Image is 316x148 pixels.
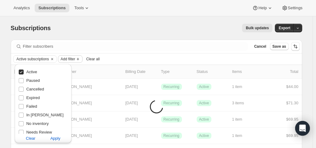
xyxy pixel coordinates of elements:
[26,121,49,126] span: No inventory
[61,57,75,62] span: Add filter
[50,135,60,142] span: Apply
[10,4,33,12] button: Analytics
[15,134,47,143] button: Clear subscription status filter
[26,135,35,142] span: Clear
[49,56,55,62] button: Clear
[71,4,94,12] button: Tools
[291,42,300,51] button: Sort the results
[246,26,269,30] span: Bulk updates
[295,121,310,136] div: Open Intercom Messenger
[288,6,303,10] span: Settings
[254,44,266,49] span: Cancel
[26,70,37,74] span: Active
[86,57,100,62] span: Clear all
[26,113,64,117] span: In [PERSON_NAME]
[26,104,37,109] span: Failed
[249,4,276,12] button: Help
[23,42,248,51] input: Filter subscribers
[252,43,268,50] button: Cancel
[270,43,289,50] button: Save as
[35,4,69,12] button: Subscriptions
[258,6,267,10] span: Help
[13,56,49,62] button: Active subscriptions
[242,24,272,32] button: Bulk updates
[38,6,66,10] span: Subscriptions
[26,130,52,134] span: Needs Review
[84,55,102,63] button: Clear all
[17,57,49,62] span: Active subscriptions
[11,25,51,31] span: Subscriptions
[272,44,286,49] span: Save as
[275,24,294,32] button: Export
[13,6,30,10] span: Analytics
[279,26,290,30] span: Export
[39,134,71,143] button: Apply subscription status filter
[26,95,40,100] span: Expired
[74,6,84,10] span: Tools
[278,4,306,12] button: Settings
[58,55,83,63] button: Add filter
[26,87,44,91] span: Cancelled
[26,78,40,83] span: Paused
